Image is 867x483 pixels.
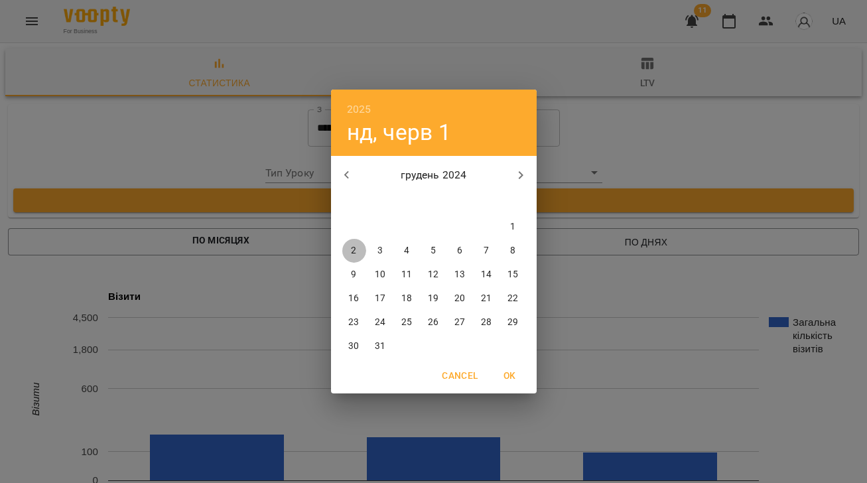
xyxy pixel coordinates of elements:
[369,334,393,358] button: 31
[501,239,525,263] button: 8
[494,368,526,383] span: OK
[347,100,371,119] button: 2025
[475,195,499,208] span: сб
[436,364,483,387] button: Cancel
[501,195,525,208] span: нд
[481,316,492,329] p: 28
[404,244,409,257] p: 4
[457,244,462,257] p: 6
[369,239,393,263] button: 3
[401,292,412,305] p: 18
[401,316,412,329] p: 25
[428,292,438,305] p: 19
[475,263,499,287] button: 14
[342,287,366,310] button: 16
[369,287,393,310] button: 17
[442,368,478,383] span: Cancel
[395,287,419,310] button: 18
[507,268,518,281] p: 15
[348,292,359,305] p: 16
[448,239,472,263] button: 6
[375,292,385,305] p: 17
[475,239,499,263] button: 7
[448,310,472,334] button: 27
[448,195,472,208] span: пт
[422,239,446,263] button: 5
[375,340,385,353] p: 31
[507,292,518,305] p: 22
[431,244,436,257] p: 5
[342,195,366,208] span: пн
[454,268,465,281] p: 13
[501,263,525,287] button: 15
[362,167,505,183] p: грудень 2024
[369,263,393,287] button: 10
[395,310,419,334] button: 25
[422,195,446,208] span: чт
[395,195,419,208] span: ср
[422,263,446,287] button: 12
[377,244,383,257] p: 3
[510,220,515,234] p: 1
[501,215,525,239] button: 1
[454,292,465,305] p: 20
[395,263,419,287] button: 11
[375,316,385,329] p: 24
[481,292,492,305] p: 21
[428,268,438,281] p: 12
[351,244,356,257] p: 2
[428,316,438,329] p: 26
[448,263,472,287] button: 13
[342,263,366,287] button: 9
[481,268,492,281] p: 14
[375,268,385,281] p: 10
[348,340,359,353] p: 30
[484,244,489,257] p: 7
[489,364,531,387] button: OK
[507,316,518,329] p: 29
[454,316,465,329] p: 27
[422,310,446,334] button: 26
[475,310,499,334] button: 28
[351,268,356,281] p: 9
[395,239,419,263] button: 4
[510,244,515,257] p: 8
[369,195,393,208] span: вт
[475,287,499,310] button: 21
[342,239,366,263] button: 2
[369,310,393,334] button: 24
[342,310,366,334] button: 23
[348,316,359,329] p: 23
[501,287,525,310] button: 22
[342,334,366,358] button: 30
[422,287,446,310] button: 19
[448,287,472,310] button: 20
[501,310,525,334] button: 29
[347,119,451,146] button: нд, черв 1
[401,268,412,281] p: 11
